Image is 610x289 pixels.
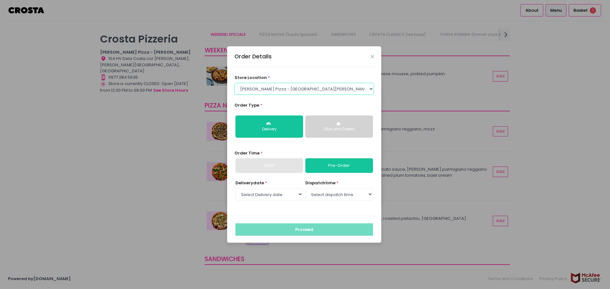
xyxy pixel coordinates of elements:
span: Order Time [234,150,260,156]
span: store location [234,75,267,81]
div: Order Details [234,52,272,61]
span: Order Type [234,102,259,108]
span: dispatch time [305,180,335,186]
a: Pre-Order [305,158,373,173]
div: Delivery [240,127,299,132]
div: Click and Collect [310,127,369,132]
button: Close [371,55,374,58]
button: Proceed [235,223,373,235]
span: Delivery date [235,180,264,186]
